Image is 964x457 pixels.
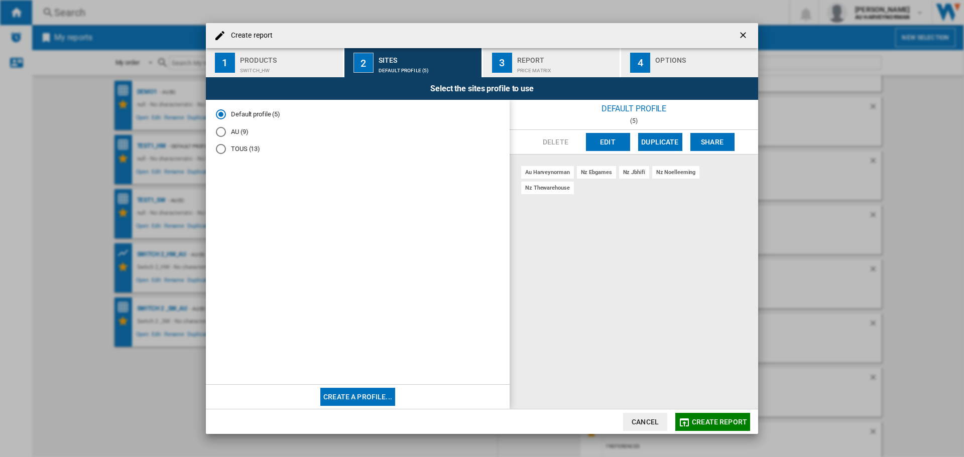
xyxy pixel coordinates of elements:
[652,166,700,179] div: nz noelleeming
[379,63,477,73] div: Default profile (5)
[510,100,758,117] div: Default profile
[517,63,616,73] div: Price Matrix
[492,53,512,73] div: 3
[206,48,344,77] button: 1 Products Switch_HW
[240,52,339,63] div: Products
[215,53,235,73] div: 1
[734,26,754,46] button: getI18NText('BUTTONS.CLOSE_DIALOG')
[510,117,758,124] div: (5)
[638,133,682,151] button: Duplicate
[344,48,483,77] button: 2 Sites Default profile (5)
[675,413,750,431] button: Create report
[240,63,339,73] div: Switch_HW
[655,52,754,63] div: Options
[577,166,616,179] div: nz ebgames
[623,413,667,431] button: Cancel
[353,53,374,73] div: 2
[379,52,477,63] div: Sites
[521,182,574,194] div: nz thewarehouse
[619,166,649,179] div: nz jbhifi
[630,53,650,73] div: 4
[690,133,735,151] button: Share
[216,127,500,136] md-radio-button: AU (9)
[738,30,750,42] ng-md-icon: getI18NText('BUTTONS.CLOSE_DIALOG')
[521,166,574,179] div: au harveynorman
[483,48,621,77] button: 3 Report Price Matrix
[216,110,500,119] md-radio-button: Default profile (5)
[206,77,758,100] div: Select the sites profile to use
[692,418,747,426] span: Create report
[320,388,395,406] button: Create a profile...
[226,31,273,41] h4: Create report
[586,133,630,151] button: Edit
[216,144,500,154] md-radio-button: TOUS (13)
[517,52,616,63] div: Report
[621,48,758,77] button: 4 Options
[534,133,578,151] button: Delete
